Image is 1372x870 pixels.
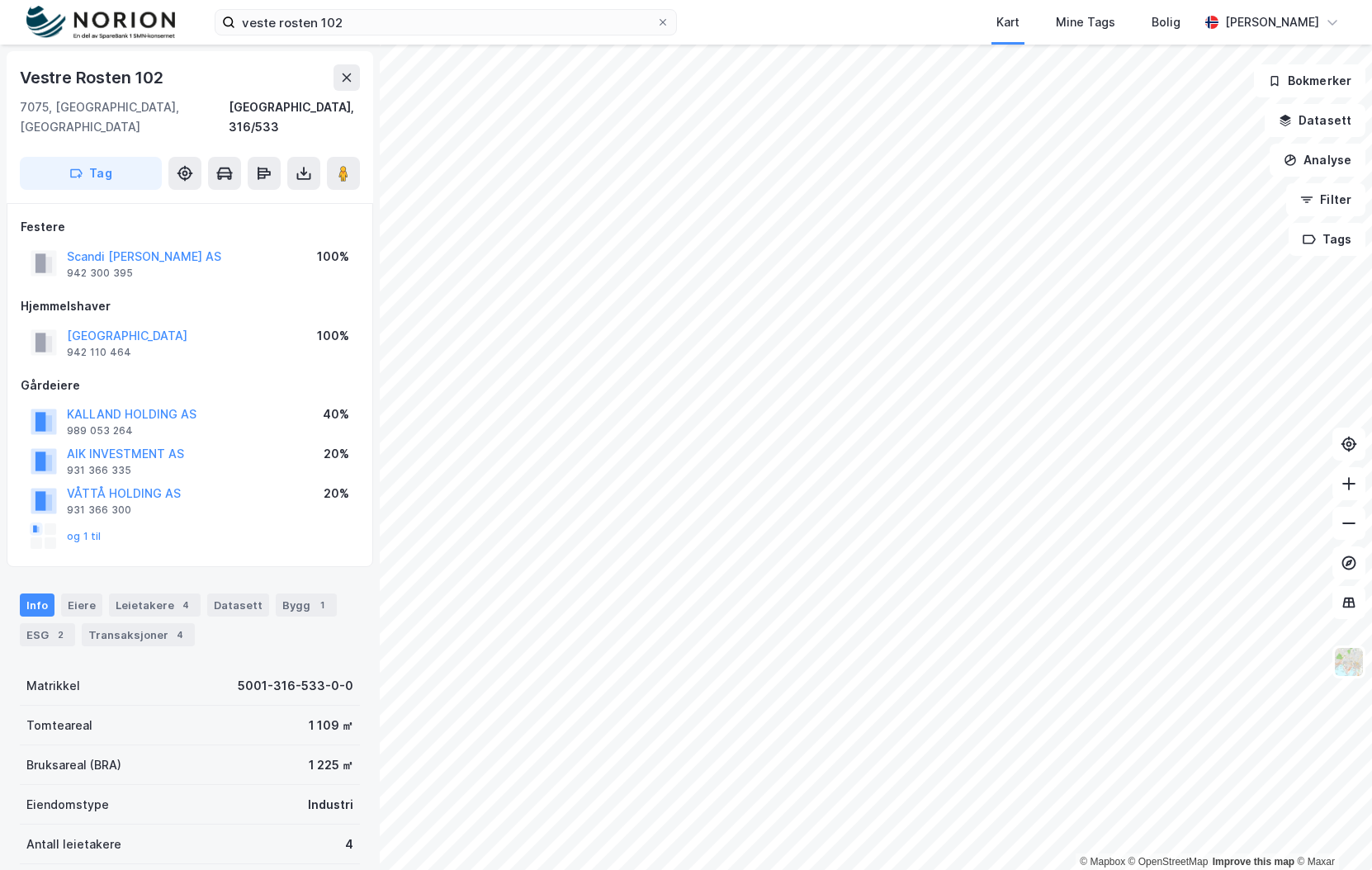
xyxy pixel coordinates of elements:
div: Bygg [276,593,337,617]
div: 100% [317,326,349,346]
button: Bokmerker [1254,64,1365,97]
div: Leietakere [109,593,201,617]
div: Tomteareal [26,716,92,735]
div: 4 [345,835,353,854]
div: 40% [323,404,349,424]
div: Datasett [207,593,269,617]
div: Vestre Rosten 102 [20,64,167,91]
div: Info [20,593,54,617]
img: norion-logo.80e7a08dc31c2e691866.png [26,6,175,40]
div: 4 [177,597,194,613]
div: Antall leietakere [26,835,121,854]
div: ESG [20,623,75,646]
div: 942 110 464 [67,346,131,359]
div: 5001-316-533-0-0 [238,676,353,696]
div: Gårdeiere [21,376,359,395]
div: 989 053 264 [67,424,133,437]
button: Tags [1289,223,1365,256]
div: 7075, [GEOGRAPHIC_DATA], [GEOGRAPHIC_DATA] [20,97,229,137]
div: 1 109 ㎡ [309,716,353,735]
div: Mine Tags [1056,12,1115,32]
div: Matrikkel [26,676,80,696]
iframe: Chat Widget [1289,791,1372,870]
div: Kontrollprogram for chat [1289,791,1372,870]
img: Z [1333,646,1365,678]
button: Analyse [1270,144,1365,177]
a: OpenStreetMap [1128,856,1209,868]
div: Festere [21,217,359,237]
div: [PERSON_NAME] [1225,12,1319,32]
div: Bolig [1152,12,1180,32]
div: Industri [308,795,353,815]
div: 4 [172,626,188,643]
div: 1 [314,597,330,613]
div: 20% [324,444,349,464]
div: Eiere [61,593,102,617]
div: 931 366 335 [67,464,131,477]
div: 100% [317,247,349,267]
div: Hjemmelshaver [21,296,359,316]
a: Improve this map [1213,856,1294,868]
button: Tag [20,157,162,190]
div: [GEOGRAPHIC_DATA], 316/533 [229,97,360,137]
div: 942 300 395 [67,267,133,280]
button: Datasett [1265,104,1365,137]
div: 2 [52,626,69,643]
div: Bruksareal (BRA) [26,755,121,775]
div: Eiendomstype [26,795,109,815]
div: 931 366 300 [67,504,131,517]
a: Mapbox [1080,856,1125,868]
button: Filter [1286,183,1365,216]
div: 20% [324,484,349,504]
input: Søk på adresse, matrikkel, gårdeiere, leietakere eller personer [235,10,656,35]
div: Transaksjoner [82,623,195,646]
div: Kart [996,12,1020,32]
div: 1 225 ㎡ [309,755,353,775]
